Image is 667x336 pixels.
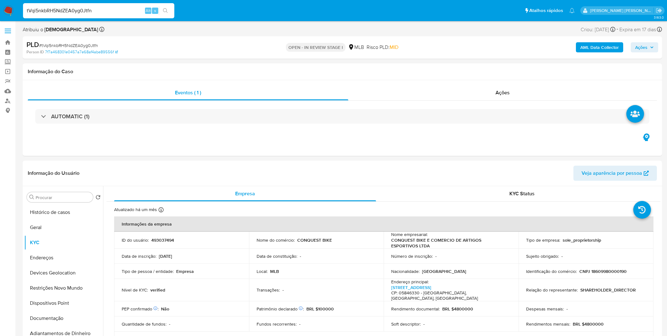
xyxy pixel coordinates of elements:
b: AML Data Collector [580,42,619,52]
div: AUTOMATIC (1) [35,109,649,124]
p: Soft descriptor : [391,321,421,327]
p: - [299,321,300,327]
p: Atualizado há um mês [114,207,157,213]
p: Fundos recorrentes : [257,321,297,327]
b: [DEMOGRAPHIC_DATA] [43,26,98,33]
span: Veja aparência por pessoa [582,166,642,181]
p: Rendimento documental : [391,306,440,312]
span: - [617,25,618,34]
p: Data de constituição : [257,253,297,259]
b: PLD [26,39,39,50]
span: s [154,8,156,14]
p: Rendimentos mensais : [526,321,570,327]
a: [STREET_ADDRESS] [391,284,431,291]
h4: CP: 05846330 - [GEOGRAPHIC_DATA], [GEOGRAPHIC_DATA], [GEOGRAPHIC_DATA] [391,290,508,301]
p: Data de inscrição : [122,253,156,259]
span: Ações [496,89,510,96]
p: Despesas mensais : [526,306,564,312]
div: Criou: [DATE] [581,25,615,34]
button: Veja aparência por pessoa [573,166,657,181]
span: Ações [635,42,647,52]
p: Tipo de empresa : [526,237,560,243]
p: SHAREHOLDER_DIRECTOR [580,287,636,293]
th: Informações da empresa [114,216,653,232]
span: Eventos ( 1 ) [175,89,201,96]
p: - [566,306,568,312]
button: KYC [24,235,103,250]
button: Retornar ao pedido padrão [96,195,101,202]
p: OPEN - IN REVIEW STAGE I [286,43,345,52]
p: Relação do representante : [526,287,578,293]
button: AML Data Collector [576,42,623,52]
input: Procurar [36,195,90,200]
button: Geral [24,220,103,235]
button: Dispositivos Point [24,296,103,311]
p: BRL $100000 [306,306,334,312]
p: Nacionalidade : [391,268,420,274]
p: ID do usuário : [122,237,149,243]
span: Empresa [235,190,255,197]
p: - [282,287,284,293]
a: Sair [656,7,662,14]
button: Documentação [24,311,103,326]
span: KYC Status [509,190,535,197]
p: Sujeito obrigado : [526,253,559,259]
span: Atalhos rápidos [529,7,563,14]
p: BRL $4800000 [442,306,473,312]
p: CONQUEST BIKE [297,237,332,243]
p: MLB [270,268,279,274]
h1: Informação do Caso [28,68,657,75]
a: 7f7a468301e0457a7e68af4abe89556f [45,49,118,55]
button: Procurar [29,195,34,200]
button: Devices Geolocation [24,265,103,280]
h3: AUTOMATIC (1) [51,113,90,120]
button: Ações [631,42,658,52]
span: Atribuiu o [23,26,98,33]
a: Notificações [569,8,575,13]
span: Expira em 17 dias [619,26,656,33]
span: MID [390,44,398,51]
p: Local : [257,268,268,274]
p: igor.silva@mercadolivre.com [590,8,654,14]
input: Pesquise usuários ou casos... [23,7,174,15]
p: [GEOGRAPHIC_DATA] [422,268,466,274]
span: Risco PLD: [367,44,398,51]
p: Tipo de pessoa / entidade : [122,268,174,274]
p: Número de inscrição : [391,253,433,259]
p: Empresa [176,268,194,274]
p: - [300,253,301,259]
button: Endereços [24,250,103,265]
p: verified [150,287,165,293]
p: Nível de KYC : [122,287,148,293]
div: MLB [348,44,364,51]
button: Restrições Novo Mundo [24,280,103,296]
p: Transações : [257,287,280,293]
h1: Informação do Usuário [28,170,79,176]
p: Não [161,306,169,312]
p: - [169,321,170,327]
button: search-icon [159,6,172,15]
p: Quantidade de fundos : [122,321,166,327]
p: Endereço principal : [391,279,429,285]
p: [DATE] [159,253,172,259]
p: - [435,253,437,259]
b: Person ID [26,49,44,55]
p: Nome empresarial : [391,232,428,237]
span: # tVqi5nkbRH5NdZEA0yg0Jtfn [39,42,98,49]
p: Nome do comércio : [257,237,295,243]
p: CONQUEST BIKE E COMERCIO DE ARTIGOS ESPORTIVOS LTDA [391,237,508,249]
p: 493037494 [151,237,174,243]
p: sole_proprietorship [563,237,601,243]
p: PEP confirmado : [122,306,159,312]
p: Identificação do comércio : [526,268,577,274]
p: CNPJ 18609980000190 [579,268,627,274]
p: - [423,321,425,327]
p: Patrimônio declarado : [257,306,304,312]
p: BRL $4800000 [573,321,604,327]
p: - [561,253,563,259]
span: Alt [146,8,151,14]
button: Histórico de casos [24,205,103,220]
